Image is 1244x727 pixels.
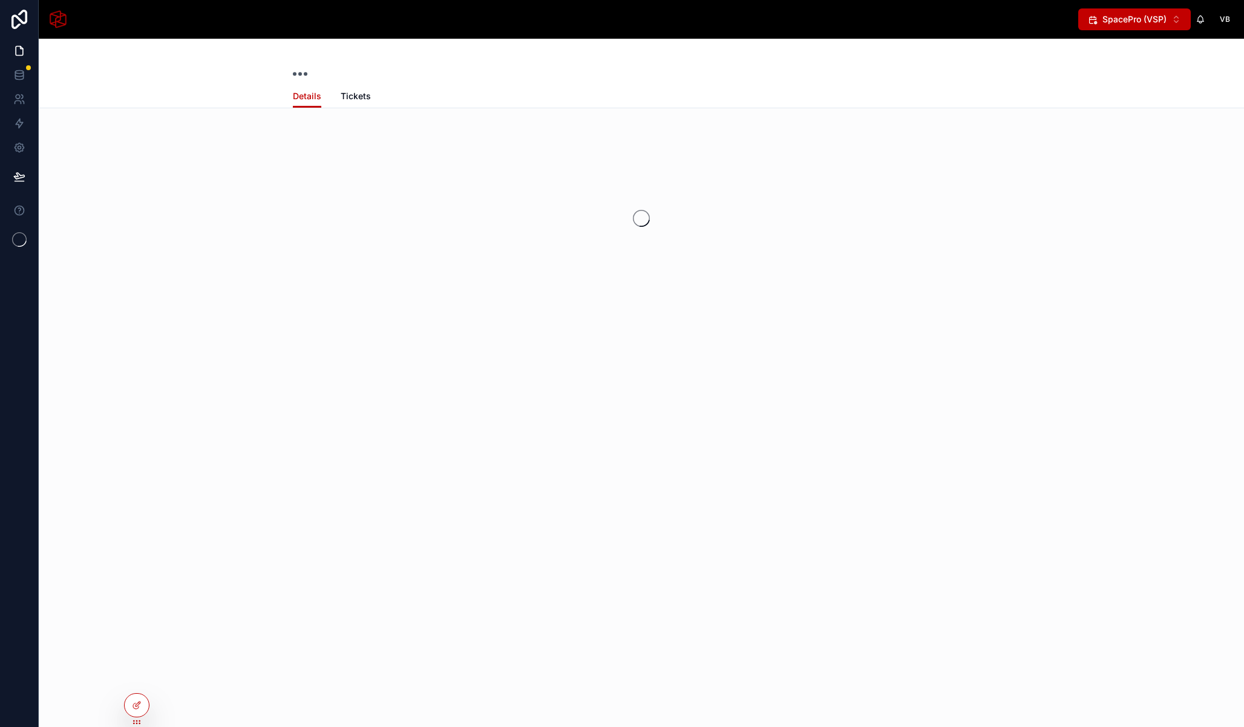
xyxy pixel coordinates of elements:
[1102,13,1167,25] span: SpacePro (VSP)
[1078,8,1191,30] button: Select Button
[293,90,321,102] span: Details
[341,85,371,109] a: Tickets
[1220,15,1230,24] span: VB
[77,6,1078,11] div: scrollable content
[293,85,321,108] a: Details
[341,90,371,102] span: Tickets
[48,10,68,29] img: App logo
